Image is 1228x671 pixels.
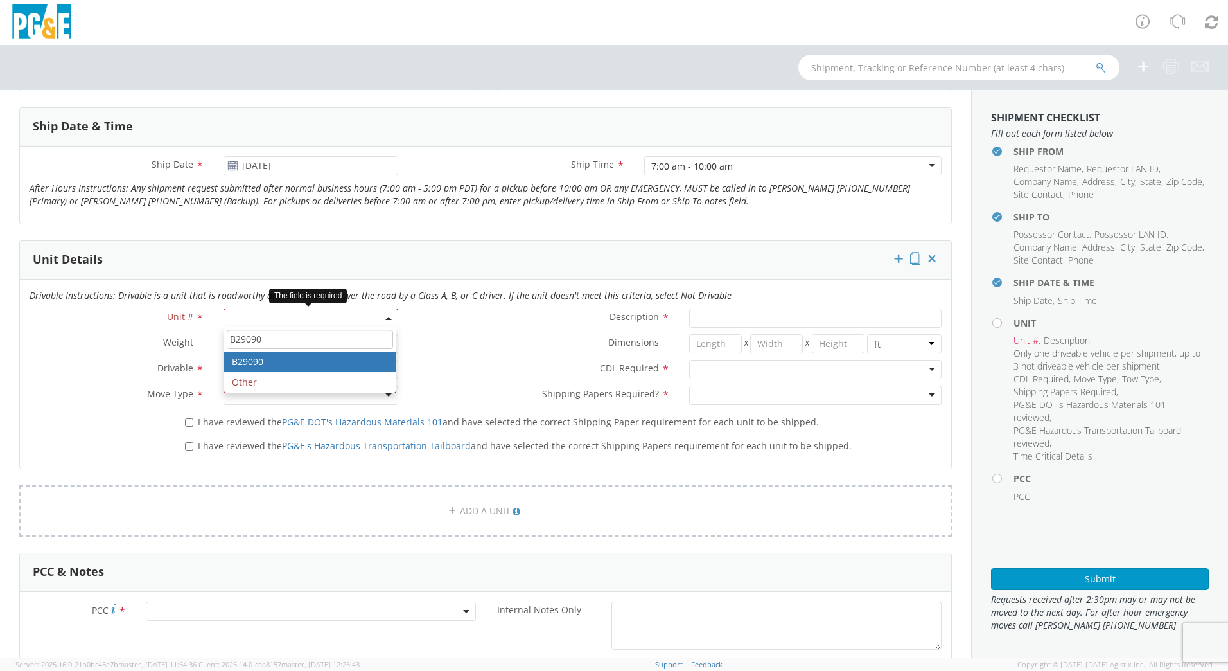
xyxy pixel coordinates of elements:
li: , [1013,347,1206,373]
span: State [1140,241,1161,253]
span: X [803,334,812,353]
span: State [1140,175,1161,188]
span: Zip Code [1166,241,1202,253]
h4: Ship To [1013,212,1209,222]
span: Shipping Papers Required? [542,388,659,400]
input: I have reviewed thePG&E DOT's Hazardous Materials 101and have selected the correct Shipping Paper... [185,418,193,427]
li: , [1082,241,1117,254]
span: PCC [92,604,109,616]
strong: Shipment Checklist [991,111,1100,125]
span: Client: 2025.14.0-cea8157 [198,659,360,669]
a: ADD A UNIT [19,485,952,537]
span: Copyright © [DATE]-[DATE] Agistix Inc., All Rights Reserved [1017,659,1213,670]
input: Width [750,334,803,353]
span: Requestor Name [1013,163,1082,175]
span: master, [DATE] 11:54:36 [118,659,197,669]
span: Time Critical Details [1013,450,1092,462]
h4: PCC [1013,474,1209,483]
span: master, [DATE] 12:25:43 [281,659,360,669]
li: , [1013,334,1040,347]
li: , [1013,188,1065,201]
a: Support [655,659,683,669]
h4: Unit [1013,318,1209,328]
span: Internal Notes Only [497,604,581,616]
a: PG&E DOT's Hazardous Materials 101 [282,416,443,428]
span: City [1120,175,1135,188]
span: Requestor LAN ID [1087,163,1159,175]
i: Drivable Instructions: Drivable is a unit that is roadworthy and can be driven over the road by a... [30,289,732,301]
span: Company Name [1013,241,1077,253]
span: I have reviewed the and have selected the correct Shipping Paper requirement for each unit to be ... [198,416,819,428]
input: Shipment, Tracking or Reference Number (at least 4 chars) [798,55,1119,80]
span: Description [1044,334,1090,346]
i: After Hours Instructions: Any shipment request submitted after normal business hours (7:00 am - 5... [30,182,910,207]
li: , [1082,175,1117,188]
li: , [1013,228,1091,241]
span: I have reviewed the and have selected the correct Shipping Papers requirement for each unit to be... [198,440,852,452]
span: Site Contact [1013,254,1063,266]
span: CDL Required [1013,373,1069,385]
li: , [1044,334,1092,347]
li: , [1120,241,1137,254]
li: , [1013,254,1065,267]
span: PCC [1013,490,1030,503]
span: Site Contact [1013,188,1063,201]
li: , [1013,386,1118,398]
span: Unit # [1013,334,1039,346]
h4: Ship Date & Time [1013,278,1209,287]
li: B29090 [224,352,396,372]
img: pge-logo-06675f144f4cfa6a6814.png [10,4,74,42]
li: , [1074,373,1119,386]
h4: Ship From [1013,147,1209,156]
span: Unit # [167,310,193,323]
h3: Unit Details [33,253,103,266]
span: PG&E DOT's Hazardous Materials 101 reviewed [1013,398,1166,424]
span: Zip Code [1166,175,1202,188]
h3: Ship Date & Time [33,120,133,133]
li: , [1120,175,1137,188]
span: Drivable [157,362,193,374]
li: , [1140,175,1163,188]
span: Dimensions [608,336,659,348]
span: Server: 2025.16.0-21b0bc45e7b [15,659,197,669]
span: Shipping Papers Required [1013,386,1116,398]
li: Other [224,372,396,393]
span: Phone [1068,254,1094,266]
li: , [1013,373,1071,386]
span: City [1120,241,1135,253]
a: Feedback [691,659,723,669]
div: The field is required [269,289,347,303]
h3: PCC & Notes [33,566,104,578]
span: Ship Time [1058,294,1097,307]
span: PG&E Hazardous Transportation Tailboard reviewed [1013,424,1181,449]
li: , [1013,294,1055,307]
li: , [1087,163,1161,175]
span: Ship Date [152,158,193,170]
span: Ship Time [571,158,614,170]
span: Only one driveable vehicle per shipment, up to 3 not driveable vehicle per shipment [1013,347,1200,372]
span: Description [610,310,659,323]
span: Possessor LAN ID [1094,228,1166,240]
li: , [1013,424,1206,450]
span: Address [1082,175,1115,188]
span: Tow Type [1122,373,1159,385]
span: Possessor Contact [1013,228,1089,240]
a: PG&E's Hazardous Transportation Tailboard [282,440,471,452]
div: 7:00 am - 10:00 am [651,160,733,173]
span: Weight [163,336,193,348]
li: , [1013,163,1083,175]
li: , [1013,241,1079,254]
span: Ship Date [1013,294,1053,307]
span: X [742,334,751,353]
button: Submit [991,568,1209,590]
input: I have reviewed thePG&E's Hazardous Transportation Tailboardand have selected the correct Shippin... [185,442,193,451]
span: Address [1082,241,1115,253]
li: , [1013,175,1079,188]
input: Length [689,334,742,353]
span: Move Type [1074,373,1117,385]
li: , [1166,175,1204,188]
span: Company Name [1013,175,1077,188]
span: Move Type [147,388,193,400]
li: , [1166,241,1204,254]
li: , [1013,398,1206,424]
